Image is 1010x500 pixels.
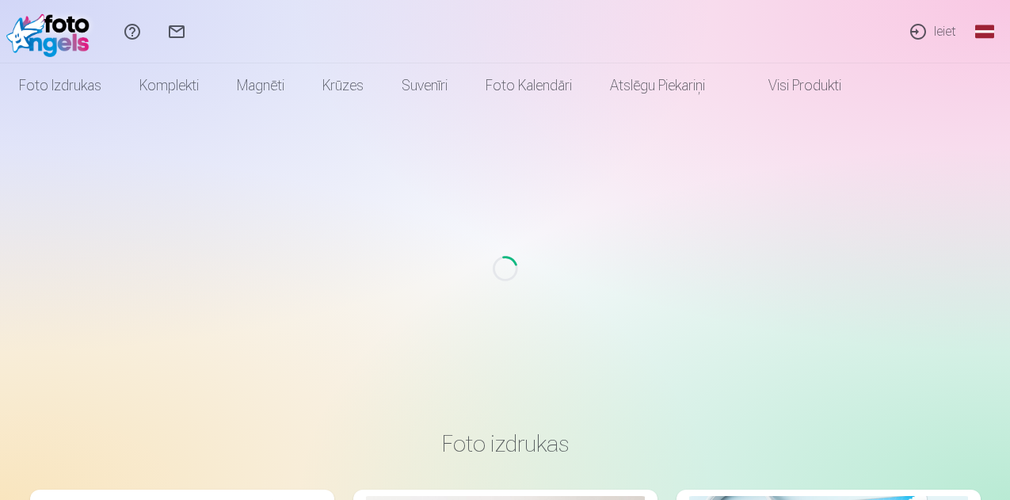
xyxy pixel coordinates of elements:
img: /fa1 [6,6,97,57]
a: Suvenīri [383,63,467,108]
a: Magnēti [218,63,303,108]
a: Foto kalendāri [467,63,591,108]
a: Komplekti [120,63,218,108]
h3: Foto izdrukas [43,429,968,458]
a: Atslēgu piekariņi [591,63,724,108]
a: Krūzes [303,63,383,108]
a: Visi produkti [724,63,860,108]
